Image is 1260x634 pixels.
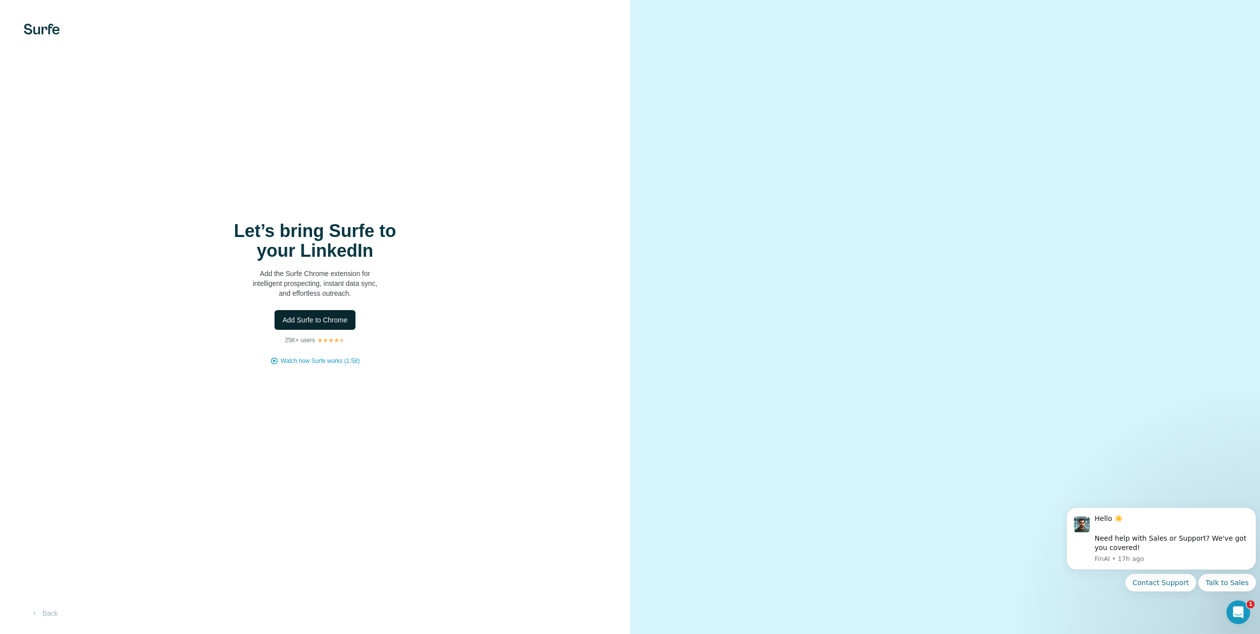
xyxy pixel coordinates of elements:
button: Back [24,604,65,622]
p: Add the Surfe Chrome extension for intelligent prospecting, instant data sync, and effortless out... [216,269,414,298]
img: Surfe's logo [24,24,60,35]
span: Add Surfe to Chrome [282,315,348,325]
button: Watch how Surfe works (1:58) [280,357,359,365]
iframe: Intercom notifications message [1063,496,1260,629]
button: Add Surfe to Chrome [275,310,355,330]
h1: Let’s bring Surfe to your LinkedIn [216,221,414,261]
iframe: Intercom live chat [1226,600,1250,624]
span: 1 [1247,600,1255,608]
img: Rating Stars [317,337,345,343]
p: 25K+ users [285,336,315,345]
